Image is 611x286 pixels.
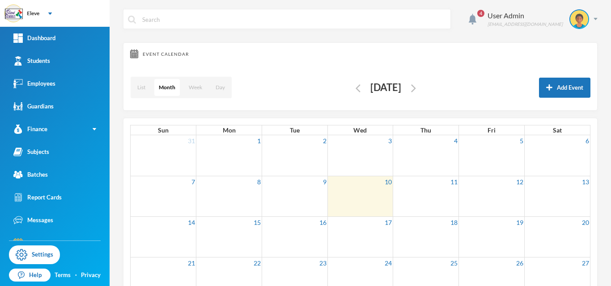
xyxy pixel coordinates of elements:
a: 25 [450,257,458,269]
a: 27 [581,257,590,269]
div: User Admin [488,10,563,21]
div: · [75,271,77,280]
button: Edit [353,83,363,93]
span: Fri [488,126,496,134]
div: Finance [13,124,47,134]
button: Edit [408,83,419,93]
div: Eleve [27,9,39,17]
img: logo [5,5,23,23]
a: 15 [253,217,262,228]
div: Batches [13,170,48,179]
input: Search [141,9,446,29]
a: 2 [322,135,327,146]
a: 31 [187,135,196,146]
div: Report Cards [13,193,62,202]
a: 26 [515,257,524,269]
div: Messages [13,216,53,225]
a: 4 [453,135,458,146]
a: 16 [318,217,327,228]
a: 8 [256,176,262,187]
a: 11 [450,176,458,187]
a: 5 [519,135,524,146]
div: Guardians [13,102,54,111]
div: Students [13,56,50,66]
a: 7 [191,176,196,187]
button: List [133,79,150,96]
a: 3 [387,135,393,146]
button: Month [154,79,180,96]
button: Day [211,79,229,96]
button: Add Event [539,78,590,98]
div: [EMAIL_ADDRESS][DOMAIN_NAME] [488,21,563,28]
span: Wed [353,126,367,134]
a: 9 [322,176,327,187]
div: [DATE] [363,79,408,96]
a: Help [9,269,51,282]
a: 20 [581,217,590,228]
div: Subjects [13,147,49,157]
div: Dashboard [13,33,55,43]
a: 14 [187,217,196,228]
span: Sat [553,126,562,134]
a: 24 [384,257,393,269]
div: Events [13,238,45,248]
a: 10 [384,176,393,187]
a: 19 [515,217,524,228]
a: 13 [581,176,590,187]
a: Terms [55,271,71,280]
div: Event Calendar [130,50,590,58]
img: search [128,16,136,24]
span: Thu [420,126,431,134]
a: Privacy [81,271,101,280]
a: 21 [187,257,196,269]
button: Week [184,79,207,96]
a: 1 [256,135,262,146]
a: 22 [253,257,262,269]
div: Employees [13,79,55,88]
a: 23 [318,257,327,269]
span: Mon [223,126,236,134]
img: STUDENT [570,10,588,28]
a: Settings [9,245,60,264]
span: Tue [290,126,300,134]
span: Sun [158,126,169,134]
a: 18 [450,217,458,228]
span: 4 [477,10,484,17]
a: 12 [515,176,524,187]
a: 6 [585,135,590,146]
a: 17 [384,217,393,228]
